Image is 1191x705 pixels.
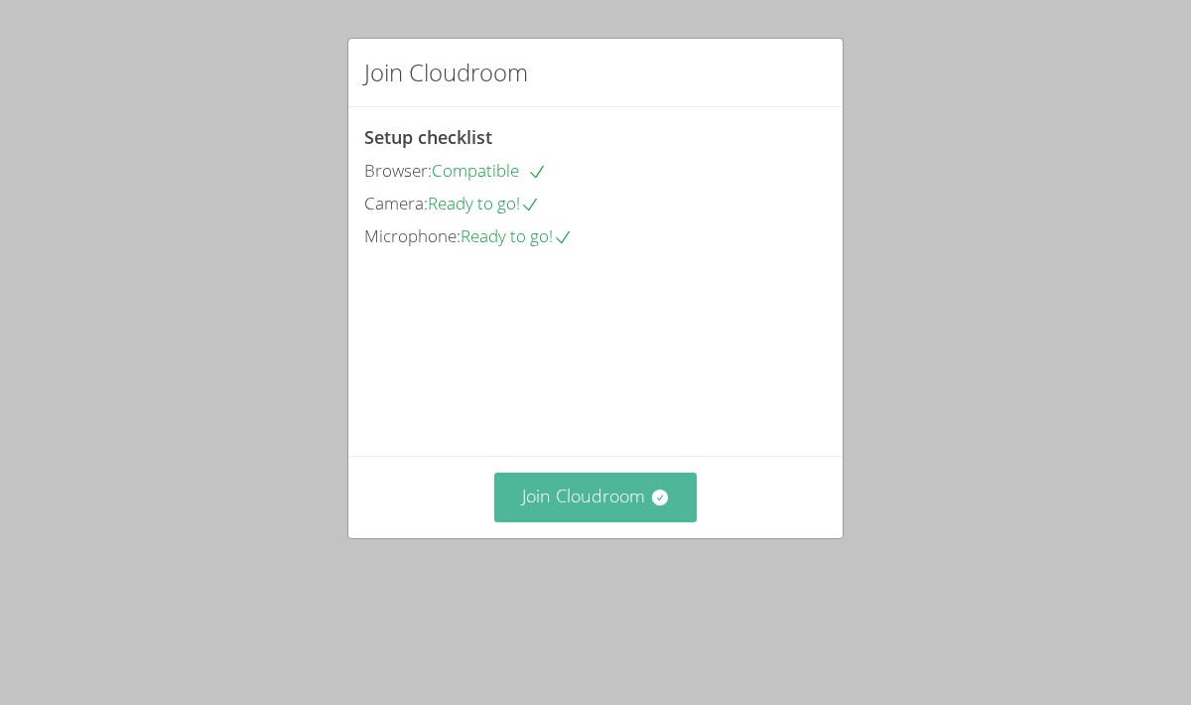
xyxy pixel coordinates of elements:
[364,192,428,214] span: Camera:
[461,224,573,247] span: Ready to go!
[428,192,540,214] span: Ready to go!
[364,125,492,149] span: Setup checklist
[432,159,547,182] span: Compatible
[494,473,698,521] button: Join Cloudroom
[364,159,432,182] span: Browser:
[364,224,461,247] span: Microphone:
[364,55,528,90] h2: Join Cloudroom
